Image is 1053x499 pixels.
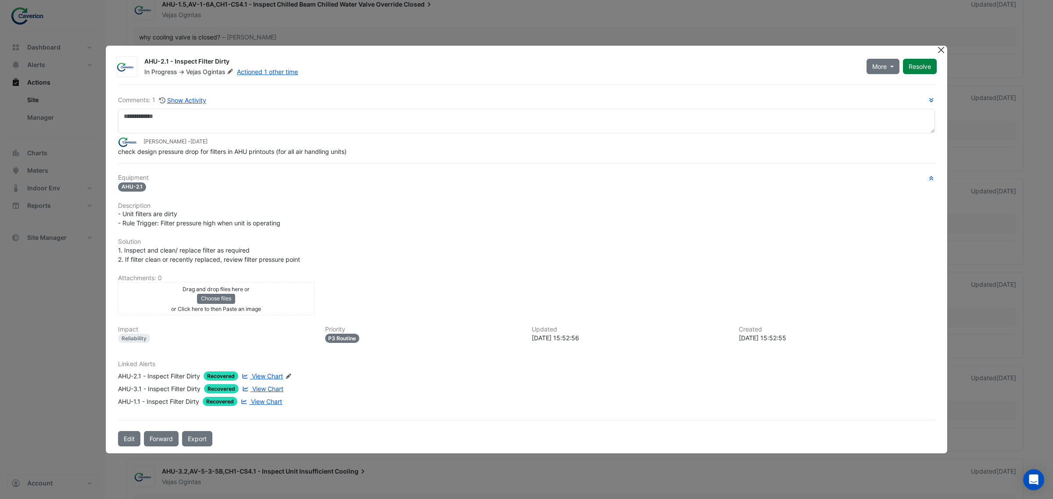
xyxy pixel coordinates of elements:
[204,384,239,393] span: Recovered
[118,210,280,227] span: - Unit filters are dirty - Rule Trigger: Filter pressure high when unit is operating
[203,68,235,76] span: Ogintas
[197,294,235,303] button: Choose files
[251,398,282,405] span: View Chart
[118,246,300,263] span: 1. Inspect and clean/ replace filter as required 2. If filter clean or recently replaced, review ...
[867,59,899,74] button: More
[203,397,237,406] span: Recovered
[252,372,283,380] span: View Chart
[118,148,347,155] span: check design pressure drop for filters in AHU printouts (for all air handling units)
[117,63,137,71] img: Caverion
[186,68,201,75] span: Vejas
[936,46,946,55] button: Close
[118,384,201,393] div: AHU-3.1 - Inspect Filter Dirty
[183,286,250,292] small: Drag and drop files here or
[325,334,360,343] div: P3 Routine
[190,138,208,145] span: 2025-08-08 15:52:56
[118,174,935,182] h6: Equipment
[118,326,315,333] h6: Impact
[118,182,146,192] span: AHU-2.1
[118,95,207,105] div: Comments: 1
[118,431,140,446] button: Edit
[159,95,207,105] button: Show Activity
[204,371,238,381] span: Recovered
[171,306,261,312] small: or Click here to then Paste an image
[118,360,935,368] h6: Linked Alerts
[118,397,199,406] div: AHU-1.1 - Inspect Filter Dirty
[532,333,728,342] div: [DATE] 15:52:56
[118,137,140,147] img: Caverion
[903,59,937,74] button: Resolve
[1023,469,1044,490] div: Open Intercom Messenger
[872,62,887,71] span: More
[144,431,179,446] button: Forward
[239,397,282,406] a: View Chart
[118,202,935,210] h6: Description
[739,326,935,333] h6: Created
[739,333,935,342] div: [DATE] 15:52:55
[118,238,935,246] h6: Solution
[118,334,150,343] div: Reliability
[118,274,935,282] h6: Attachments: 0
[252,385,283,392] span: View Chart
[325,326,522,333] h6: Priority
[182,431,212,446] a: Export
[143,138,208,146] small: [PERSON_NAME] -
[144,68,177,75] span: In Progress
[240,384,283,393] a: View Chart
[237,68,298,75] a: Actioned 1 other time
[240,371,283,381] a: View Chart
[179,68,184,75] span: ->
[118,371,200,381] div: AHU-2.1 - Inspect Filter Dirty
[285,373,292,380] fa-icon: Edit Linked Alerts
[144,57,856,68] div: AHU-2.1 - Inspect Filter Dirty
[532,326,728,333] h6: Updated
